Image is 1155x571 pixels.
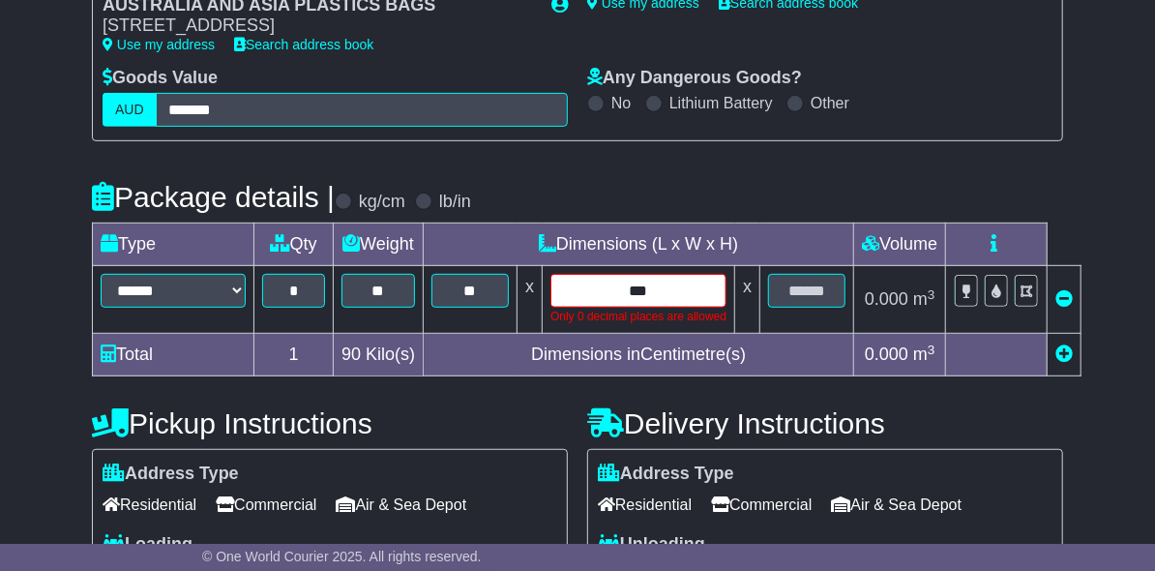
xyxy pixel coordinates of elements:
[359,192,405,213] label: kg/cm
[711,490,812,520] span: Commercial
[334,224,424,266] td: Weight
[811,94,849,112] label: Other
[913,289,935,309] span: m
[1055,345,1073,364] a: Add new item
[439,192,471,213] label: lb/in
[334,334,424,376] td: Kilo(s)
[550,308,726,325] div: Only 0 decimal places are allowed
[92,407,568,439] h4: Pickup Instructions
[254,224,334,266] td: Qty
[93,334,254,376] td: Total
[92,181,335,213] h4: Package details |
[103,534,192,556] label: Loading
[234,37,373,52] a: Search address book
[93,224,254,266] td: Type
[103,93,157,127] label: AUD
[865,345,908,364] span: 0.000
[1055,289,1073,309] a: Remove this item
[928,287,935,302] sup: 3
[735,266,760,334] td: x
[216,490,316,520] span: Commercial
[103,37,215,52] a: Use my address
[518,266,543,334] td: x
[587,407,1063,439] h4: Delivery Instructions
[337,490,467,520] span: Air & Sea Depot
[587,68,802,89] label: Any Dangerous Goods?
[424,224,854,266] td: Dimensions (L x W x H)
[928,343,935,357] sup: 3
[598,490,692,520] span: Residential
[103,68,218,89] label: Goods Value
[913,345,935,364] span: m
[103,15,532,37] div: [STREET_ADDRESS]
[598,534,705,556] label: Unloading
[103,490,196,520] span: Residential
[611,94,631,112] label: No
[669,94,773,112] label: Lithium Battery
[865,289,908,309] span: 0.000
[854,224,946,266] td: Volume
[598,464,734,485] label: Address Type
[424,334,854,376] td: Dimensions in Centimetre(s)
[202,549,482,564] span: © One World Courier 2025. All rights reserved.
[832,490,962,520] span: Air & Sea Depot
[254,334,334,376] td: 1
[103,464,239,485] label: Address Type
[341,345,361,364] span: 90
